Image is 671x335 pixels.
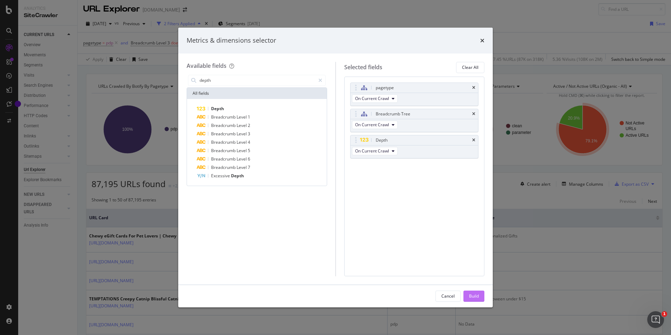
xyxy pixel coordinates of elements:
[237,122,248,128] span: Level
[199,75,315,86] input: Search by field name
[211,139,237,145] span: Breadcrumb
[237,164,248,170] span: Level
[237,148,248,154] span: Level
[350,135,479,158] div: DepthtimesOn Current Crawl
[472,138,475,142] div: times
[248,131,250,137] span: 3
[352,147,398,155] button: On Current Crawl
[441,293,455,299] div: Cancel
[187,62,226,70] div: Available fields
[178,28,493,307] div: modal
[355,148,389,154] span: On Current Crawl
[352,94,398,103] button: On Current Crawl
[211,156,237,162] span: Breadcrumb
[248,148,250,154] span: 5
[187,88,327,99] div: All fields
[376,84,394,91] div: pagetype
[456,62,484,73] button: Clear All
[472,86,475,90] div: times
[237,139,248,145] span: Level
[248,122,250,128] span: 2
[211,114,237,120] span: Breadcrumb
[350,83,479,106] div: pagetypetimesOn Current Crawl
[211,131,237,137] span: Breadcrumb
[480,36,484,45] div: times
[350,109,479,132] div: Breadcrumb TreetimesOn Current Crawl
[231,173,244,179] span: Depth
[355,95,389,101] span: On Current Crawl
[248,164,250,170] span: 7
[211,148,237,154] span: Breadcrumb
[187,36,276,45] div: Metrics & dimensions selector
[462,64,478,70] div: Clear All
[376,111,410,117] div: Breadcrumb Tree
[344,63,382,71] div: Selected fields
[355,122,389,128] span: On Current Crawl
[376,137,388,144] div: Depth
[472,112,475,116] div: times
[237,114,248,120] span: Level
[662,311,667,317] span: 1
[352,121,398,129] button: On Current Crawl
[211,173,231,179] span: Excessive
[248,156,250,162] span: 6
[211,122,237,128] span: Breadcrumb
[248,139,250,145] span: 4
[647,311,664,328] iframe: Intercom live chat
[237,156,248,162] span: Level
[211,106,224,112] span: Depth
[237,131,248,137] span: Level
[248,114,250,120] span: 1
[463,291,484,302] button: Build
[435,291,461,302] button: Cancel
[469,293,479,299] div: Build
[211,164,237,170] span: Breadcrumb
